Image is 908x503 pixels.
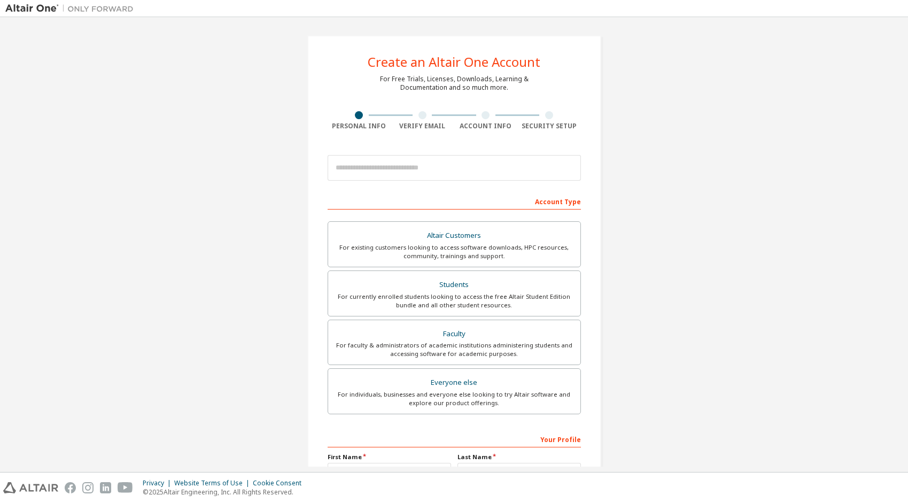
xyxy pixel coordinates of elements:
[3,482,58,493] img: altair_logo.svg
[100,482,111,493] img: linkedin.svg
[174,479,253,487] div: Website Terms of Use
[335,243,574,260] div: For existing customers looking to access software downloads, HPC resources, community, trainings ...
[5,3,139,14] img: Altair One
[454,122,518,130] div: Account Info
[328,430,581,447] div: Your Profile
[335,292,574,309] div: For currently enrolled students looking to access the free Altair Student Edition bundle and all ...
[335,341,574,358] div: For faculty & administrators of academic institutions administering students and accessing softwa...
[328,453,451,461] label: First Name
[517,122,581,130] div: Security Setup
[335,228,574,243] div: Altair Customers
[143,487,308,497] p: © 2025 Altair Engineering, Inc. All Rights Reserved.
[65,482,76,493] img: facebook.svg
[335,390,574,407] div: For individuals, businesses and everyone else looking to try Altair software and explore our prod...
[391,122,454,130] div: Verify Email
[368,56,540,68] div: Create an Altair One Account
[335,327,574,342] div: Faculty
[143,479,174,487] div: Privacy
[380,75,529,92] div: For Free Trials, Licenses, Downloads, Learning & Documentation and so much more.
[335,375,574,390] div: Everyone else
[253,479,308,487] div: Cookie Consent
[118,482,133,493] img: youtube.svg
[335,277,574,292] div: Students
[82,482,94,493] img: instagram.svg
[328,122,391,130] div: Personal Info
[457,453,581,461] label: Last Name
[328,192,581,210] div: Account Type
